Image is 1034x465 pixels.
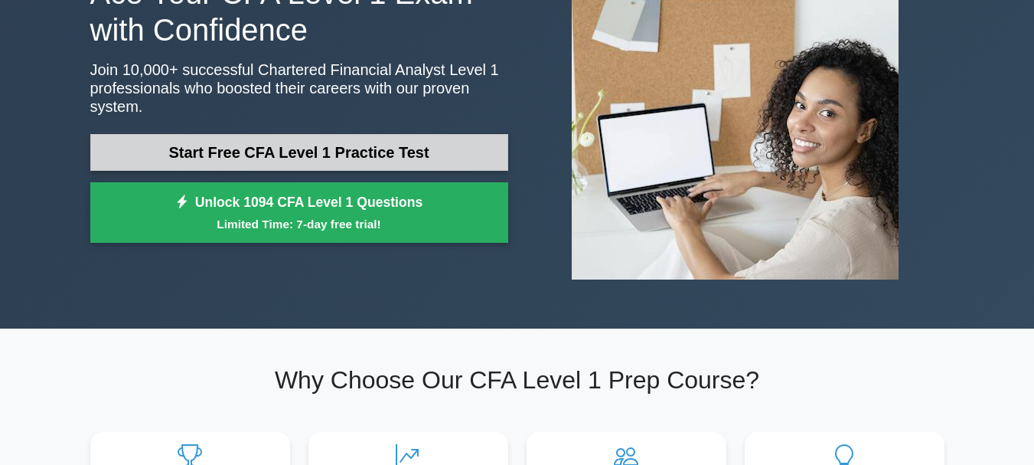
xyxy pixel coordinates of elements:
small: Limited Time: 7-day free trial! [109,215,489,233]
h2: Why Choose Our CFA Level 1 Prep Course? [90,365,944,395]
p: Join 10,000+ successful Chartered Financial Analyst Level 1 professionals who boosted their caree... [90,61,508,116]
a: Unlock 1094 CFA Level 1 QuestionsLimited Time: 7-day free trial! [90,182,508,244]
a: Start Free CFA Level 1 Practice Test [90,134,508,171]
